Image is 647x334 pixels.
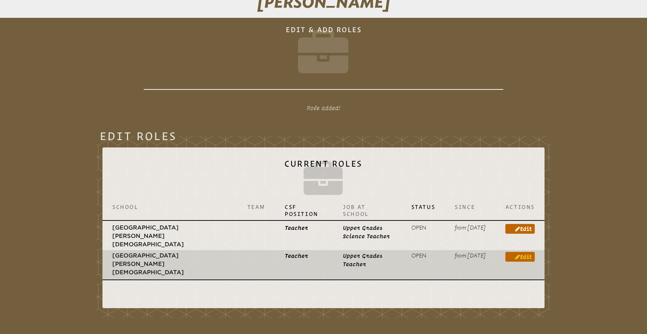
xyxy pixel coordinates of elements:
[112,252,228,277] p: [GEOGRAPHIC_DATA][PERSON_NAME][DEMOGRAPHIC_DATA]
[411,203,435,210] p: Status
[505,252,535,262] a: Edit
[505,203,535,210] p: Actions
[247,203,265,210] p: Team
[411,224,435,232] p: open
[108,154,539,201] h2: Current Roles
[112,224,228,249] p: [GEOGRAPHIC_DATA][PERSON_NAME][DEMOGRAPHIC_DATA]
[455,252,486,260] p: from [DATE]
[285,203,323,217] p: CSF Position
[455,203,486,210] p: Since
[285,252,323,260] p: Teacher
[343,203,391,217] p: Job at School
[285,224,323,232] p: Teacher
[455,224,486,232] p: from [DATE]
[209,101,438,115] p: Role added!
[505,224,535,234] a: Edit
[411,252,435,260] p: open
[144,21,503,90] h1: Edit & Add Roles
[343,224,391,240] p: Upper Grades Science Teacher
[343,252,391,268] p: Upper Grades Teacher
[100,132,177,140] legend: Edit Roles
[112,203,228,210] p: School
